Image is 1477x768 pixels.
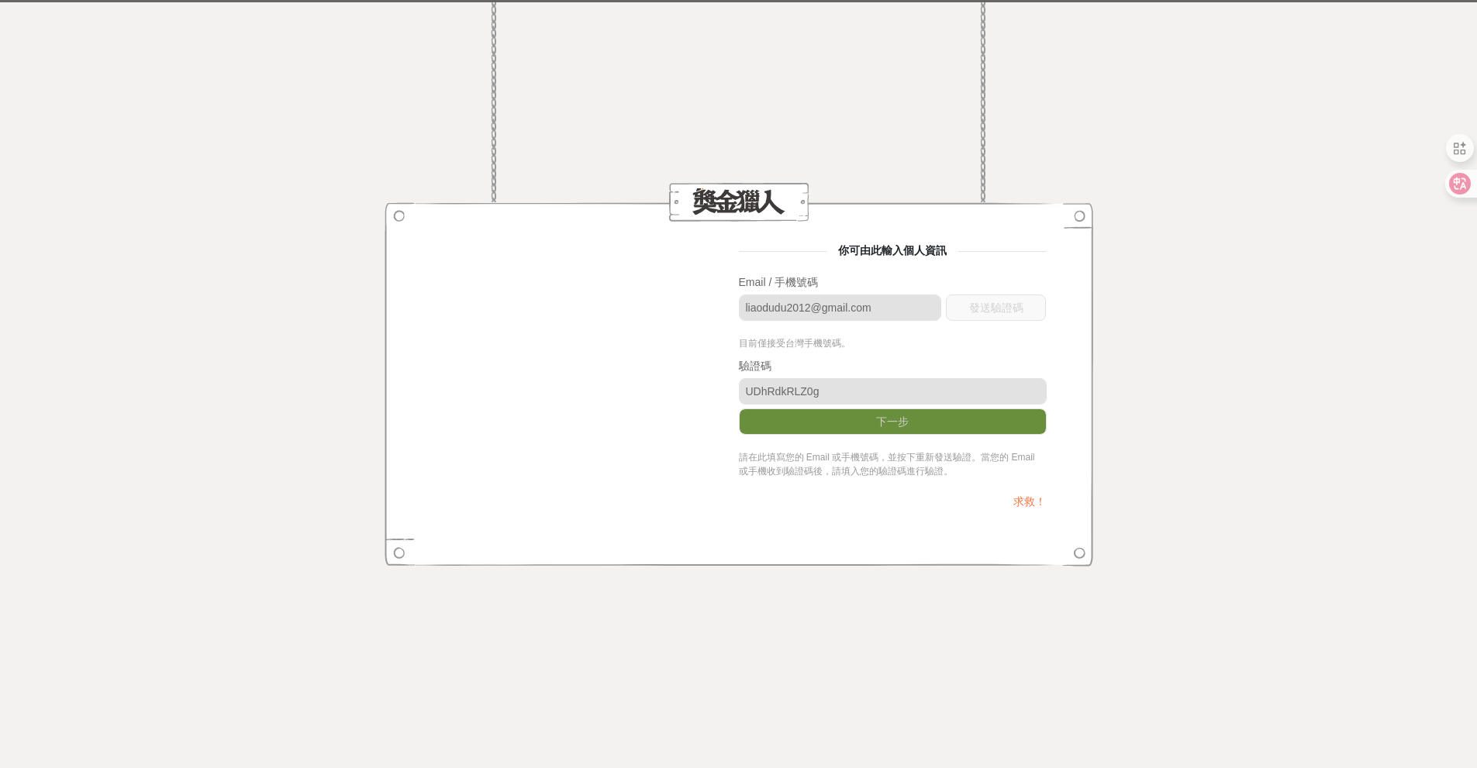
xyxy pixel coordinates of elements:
[946,294,1046,321] button: 發送驗證碼
[739,274,1047,291] div: Email / 手機號碼
[826,244,958,257] span: 你可由此輸入個人資訊
[739,338,851,349] span: 目前僅接受台灣手機號碼。
[1013,495,1046,508] a: 求救！
[739,408,1047,435] button: 下一步
[739,294,942,321] input: 你的Email或手機號碼
[739,378,1047,405] input: 請輸入驗證碼
[739,452,1035,477] span: 請在此填寫您的 Email 或手機號碼，並按下重新發送驗證。當您的 Email 或手機收到驗證碼後，請填入您的驗證碼進行驗證。
[739,358,1047,374] div: 驗證碼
